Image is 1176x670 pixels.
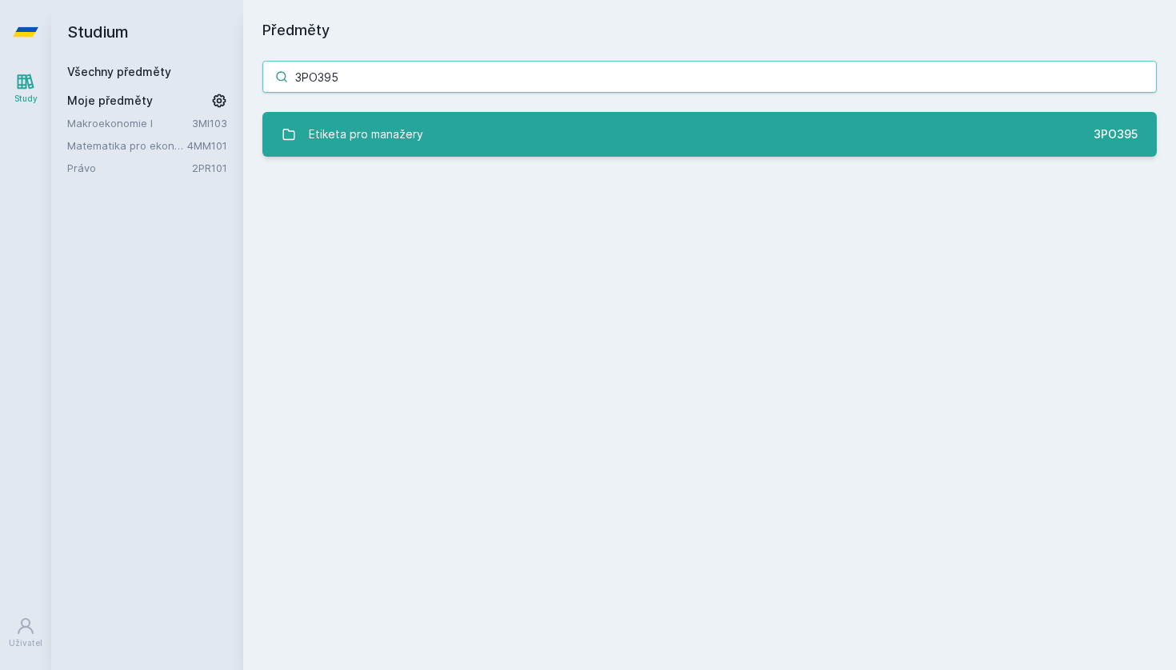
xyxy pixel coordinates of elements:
[9,637,42,649] div: Uživatel
[187,139,227,152] a: 4MM101
[192,117,227,130] a: 3MI103
[67,138,187,154] a: Matematika pro ekonomy
[14,93,38,105] div: Study
[3,64,48,113] a: Study
[67,65,171,78] a: Všechny předměty
[67,93,153,109] span: Moje předměty
[192,162,227,174] a: 2PR101
[3,608,48,657] a: Uživatel
[1094,126,1138,142] div: 3PO395
[262,112,1157,157] a: Etiketa pro manažery 3PO395
[67,115,192,131] a: Makroekonomie I
[262,19,1157,42] h1: Předměty
[309,118,423,150] div: Etiketa pro manažery
[262,61,1157,93] input: Název nebo ident předmětu…
[67,160,192,176] a: Právo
